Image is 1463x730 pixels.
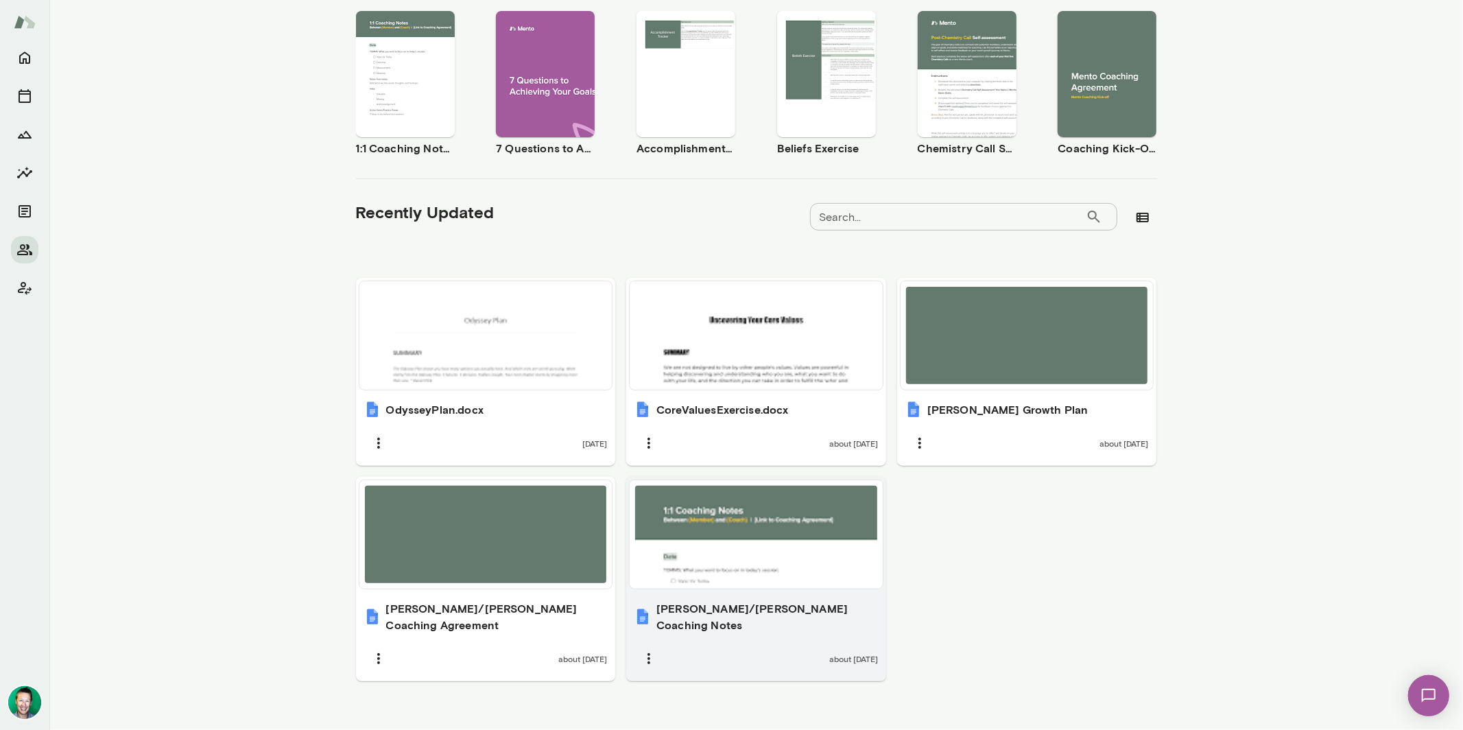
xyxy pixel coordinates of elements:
[927,401,1089,418] h6: [PERSON_NAME] Growth Plan
[656,600,878,633] h6: [PERSON_NAME]/[PERSON_NAME] Coaching Notes
[11,274,38,302] button: Client app
[364,401,381,418] img: OdysseyPlan.docx
[637,140,735,156] h6: Accomplishment Tracker
[558,653,607,664] span: about [DATE]
[11,82,38,110] button: Sessions
[582,438,607,449] span: [DATE]
[11,44,38,71] button: Home
[634,609,651,625] img: Michael/Brian Coaching Notes
[356,140,455,156] h6: 1:1 Coaching Notes
[496,140,595,156] h6: 7 Questions to Achieving Your Goals
[356,201,495,223] h5: Recently Updated
[777,140,876,156] h6: Beliefs Exercise
[8,686,41,719] img: Brian Lawrence
[918,140,1016,156] h6: Chemistry Call Self-Assessment [Coaches only]
[386,401,484,418] h6: OdysseyPlan.docx
[829,438,878,449] span: about [DATE]
[11,198,38,225] button: Documents
[11,121,38,148] button: Growth Plan
[1058,140,1156,156] h6: Coaching Kick-Off | Coaching Agreement
[656,401,788,418] h6: CoreValuesExercise.docx
[1099,438,1148,449] span: about [DATE]
[634,401,651,418] img: CoreValuesExercise.docx
[905,401,922,418] img: Michael Growth Plan
[14,9,36,35] img: Mento
[829,653,878,664] span: about [DATE]
[386,600,608,633] h6: [PERSON_NAME]/[PERSON_NAME] Coaching Agreement
[11,159,38,187] button: Insights
[364,609,381,625] img: Michael/Brian Coaching Agreement
[11,236,38,263] button: Members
